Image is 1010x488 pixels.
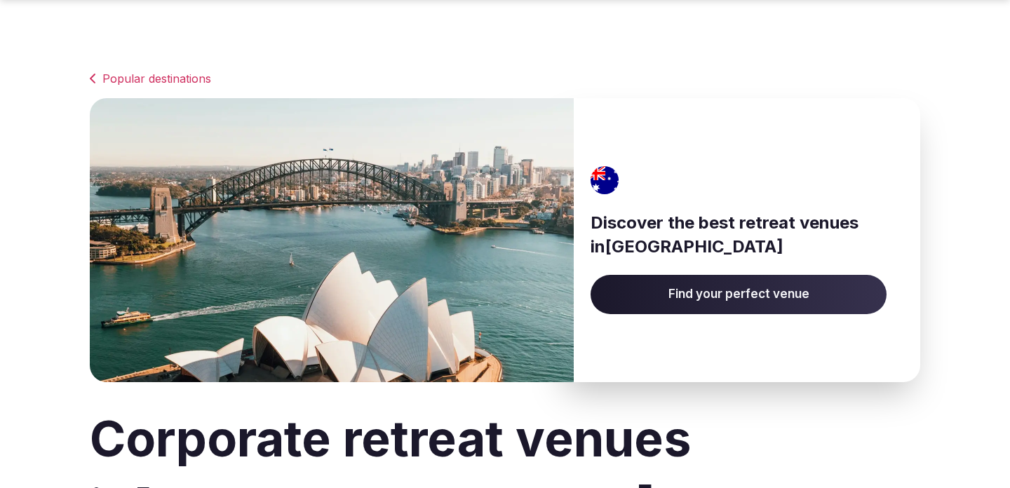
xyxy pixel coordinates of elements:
img: Australia's flag [586,166,624,194]
h3: Discover the best retreat venues in [GEOGRAPHIC_DATA] [591,211,887,258]
a: Popular destinations [90,70,920,87]
img: Banner image for Australia representative of the country [90,98,574,382]
a: Find your perfect venue [591,275,887,314]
